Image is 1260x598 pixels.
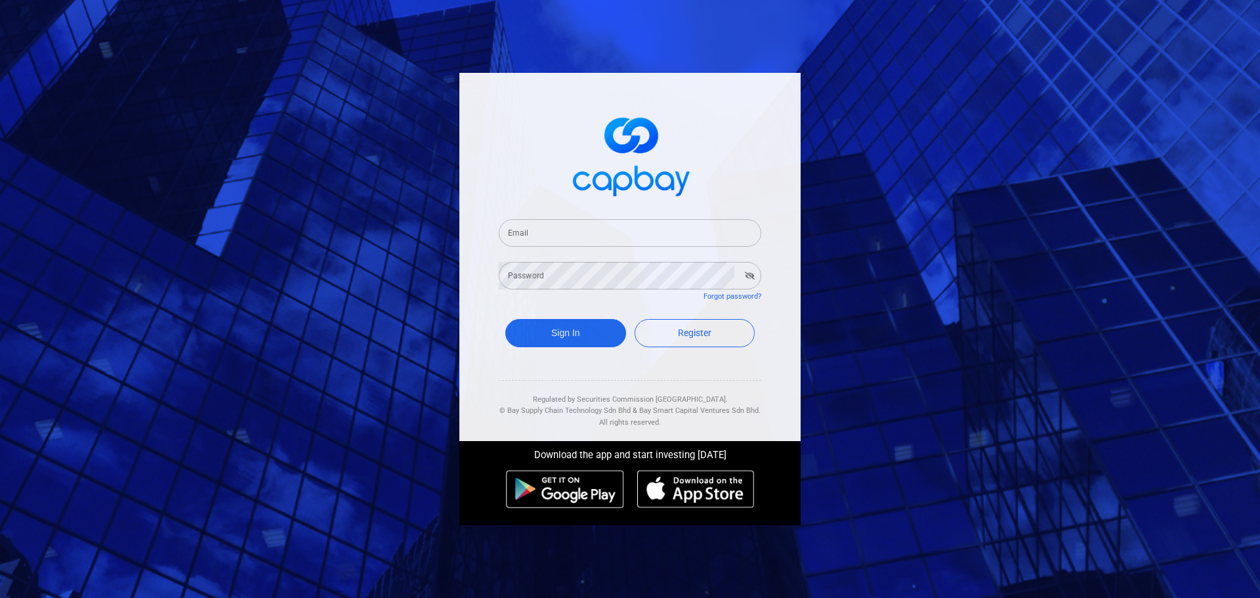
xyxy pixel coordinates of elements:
div: Download the app and start investing [DATE] [450,441,810,463]
span: Register [678,328,711,338]
div: Regulated by Securities Commission [GEOGRAPHIC_DATA]. & All rights reserved. [499,381,761,429]
a: Register [635,319,755,347]
a: Forgot password? [703,292,761,301]
img: android [506,470,624,508]
img: logo [564,106,696,203]
img: ios [637,470,754,508]
button: Sign In [505,319,626,347]
span: Bay Smart Capital Ventures Sdn Bhd. [639,406,761,415]
span: © Bay Supply Chain Technology Sdn Bhd [499,406,631,415]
